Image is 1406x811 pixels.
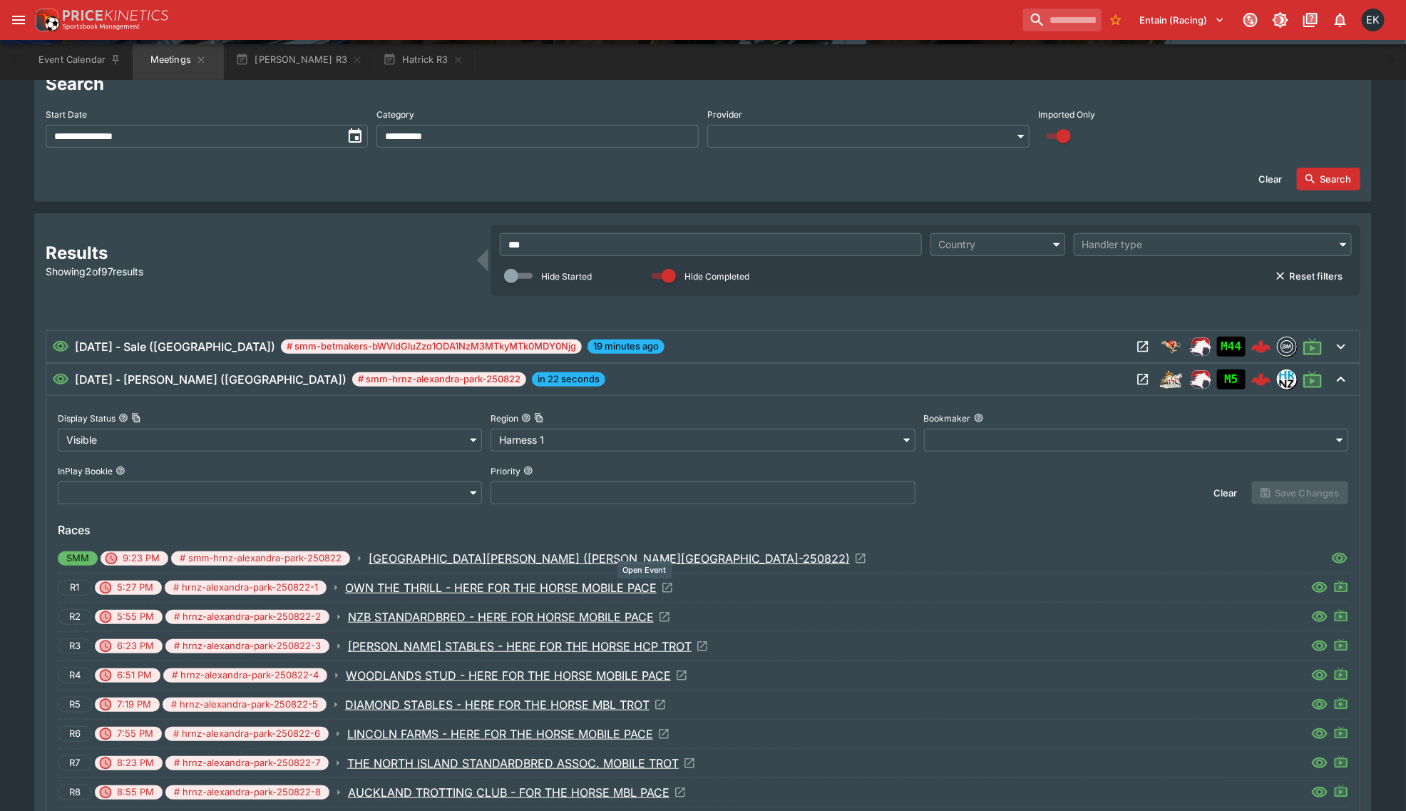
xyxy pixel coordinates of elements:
[1331,550,1348,567] svg: Visible
[348,638,692,655] p: [PERSON_NAME] STABLES - HERE FOR THE HORSE HCP TROT
[347,755,696,772] a: Open Event
[491,412,518,424] p: Region
[1311,579,1328,596] svg: Visible
[1160,335,1183,358] div: greyhound_racing
[58,551,98,566] span: SMM
[63,10,168,21] img: PriceKinetics
[348,784,669,801] p: AUCKLAND TROTTING CLUB - FOR THE HORSE MBL PACE
[61,668,88,683] span: R4
[281,340,582,354] span: # smm-betmakers-bWVldGluZzo1ODA1NzM3MTkyMTk0MDY0Njg
[108,785,163,800] span: 8:55 PM
[346,667,688,684] a: Open Event
[1303,369,1323,389] svg: Live
[1362,9,1385,31] div: Emily Kim
[46,108,87,121] p: Start Date
[61,727,88,741] span: R6
[348,608,671,626] a: Open Event
[1334,638,1348,652] svg: Live
[1104,9,1127,31] button: No Bookmarks
[348,608,654,626] p: NZB STANDARDBRED - HERE FOR HORSE MOBILE PACE
[1132,368,1154,391] button: Open Meeting
[1311,608,1328,626] svg: Visible
[116,466,125,476] button: InPlay Bookie
[1189,335,1211,358] img: racing.png
[348,784,687,801] a: Open Event
[974,413,984,423] button: Bookmaker
[707,108,742,121] p: Provider
[1277,337,1297,357] div: betmakers
[345,696,650,713] p: DIAMOND STABLES - HERE FOR THE HORSE MBL TROT
[1217,369,1246,389] div: Imported to Jetbet as OPEN
[939,238,1042,252] div: Country
[62,756,88,770] span: R7
[1297,168,1360,190] button: Search
[75,371,347,388] h6: [DATE] - [PERSON_NAME] ([GEOGRAPHIC_DATA])
[30,40,130,80] button: Event Calendar
[541,270,592,282] p: Hide Started
[1311,638,1328,655] svg: Visible
[58,429,482,452] div: Visible
[63,24,140,30] img: Sportsbook Management
[1334,608,1348,623] svg: Live
[58,465,113,477] p: InPlay Bookie
[1217,337,1246,357] div: Imported to Jetbet as OPEN
[1189,368,1211,391] div: ParallelRacing Handler
[163,698,327,712] span: # hrnz-alexandra-park-250822-5
[347,725,670,743] a: Open Event
[1311,755,1328,772] svg: Visible
[1311,667,1328,684] svg: Visible
[1334,755,1348,769] svg: Live
[165,639,329,653] span: # hrnz-alexandra-park-250822-3
[58,521,1348,539] h6: Races
[347,755,679,772] p: THE NORTH ISLAND STANDARDBRED ASSOC. MOBILE TROT
[1023,9,1102,31] input: search
[345,696,667,713] a: Open Event
[1038,108,1095,121] p: Imported Only
[52,371,69,388] svg: Visible
[345,579,657,596] p: OWN THE THRILL - HERE FOR THE HORSE MOBILE PACE
[1160,335,1183,358] img: greyhound_racing.png
[342,123,368,149] button: toggle date time picker
[165,727,329,741] span: # hrnz-alexandra-park-250822-6
[1358,4,1389,36] button: Emily Kim
[1251,337,1271,357] img: logo-cerberus--red.svg
[108,668,160,683] span: 6:51 PM
[346,667,671,684] p: WOODLANDS STUD - HERE FOR THE HORSE MOBILE PACE
[108,610,163,624] span: 5:55 PM
[61,639,88,653] span: R3
[1334,579,1348,593] svg: Live
[165,785,329,800] span: # hrnz-alexandra-park-250822-8
[1082,238,1329,252] div: Handler type
[587,340,664,354] span: 19 minutes ago
[31,6,60,34] img: PriceKinetics Logo
[534,413,544,423] button: Copy To Clipboard
[165,610,329,624] span: # hrnz-alexandra-park-250822-2
[6,7,31,33] button: open drawer
[1250,168,1291,190] button: Clear
[1311,696,1328,713] svg: Visible
[369,550,867,567] a: Open Event
[46,242,468,264] h2: Results
[1189,368,1211,391] img: racing.png
[1334,784,1348,798] svg: Live
[61,785,88,800] span: R8
[1238,7,1263,33] button: Connected to PK
[1334,725,1348,740] svg: Live
[118,413,128,423] button: Display StatusCopy To Clipboard
[171,551,350,566] span: # smm-hrnz-alexandra-park-250822
[163,668,327,683] span: # hrnz-alexandra-park-250822-4
[61,698,88,712] span: R5
[108,581,162,595] span: 5:27 PM
[1132,335,1154,358] button: Open Meeting
[133,40,224,80] button: Meetings
[1303,337,1323,357] svg: Live
[114,551,168,566] span: 9:23 PM
[345,579,674,596] a: Open Event
[924,412,971,424] p: Bookmaker
[1160,368,1183,391] div: harness_racing
[1205,481,1246,504] button: Clear
[1328,7,1353,33] button: Notifications
[1334,696,1348,710] svg: Live
[108,727,162,741] span: 7:55 PM
[352,372,526,387] span: # smm-hrnz-alexandra-park-250822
